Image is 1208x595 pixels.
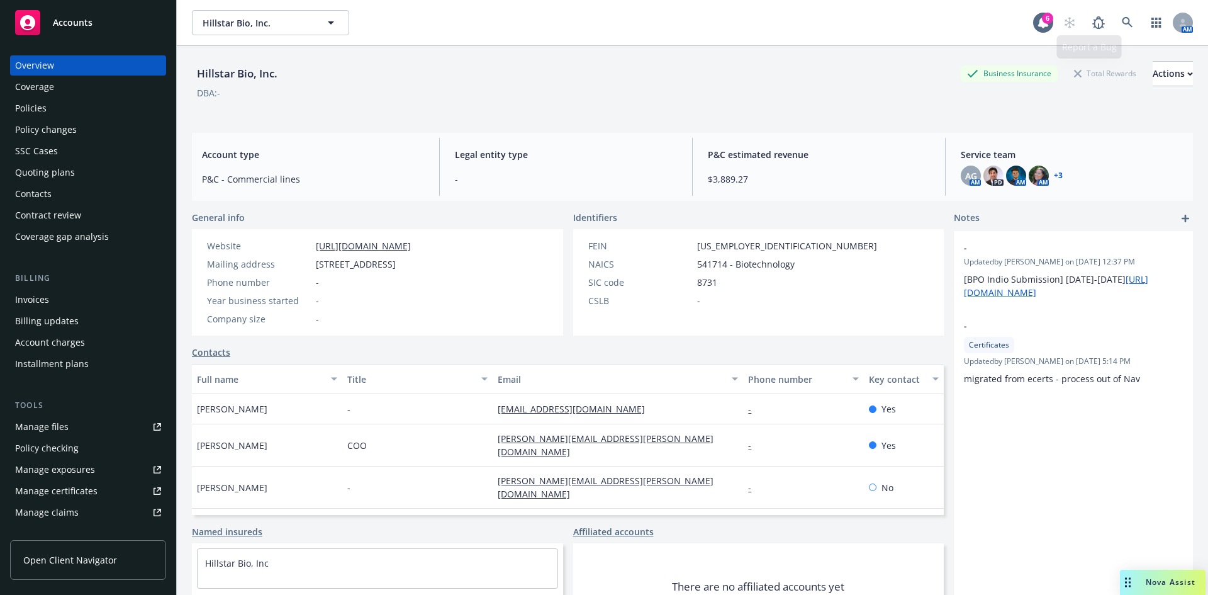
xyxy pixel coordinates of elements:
span: - [316,276,319,289]
button: Full name [192,364,342,394]
span: COO [347,439,367,452]
div: CSLB [588,294,692,307]
p: [BPO Indio Submission] [DATE]-[DATE] [964,273,1183,299]
span: 541714 - Biotechnology [697,258,795,271]
div: Phone number [748,373,844,386]
a: - [748,403,761,415]
div: Contacts [15,184,52,204]
div: Manage files [15,417,69,437]
a: Manage certificates [10,481,166,501]
span: No [881,481,893,494]
span: Certificates [969,339,1009,351]
div: -Updatedby [PERSON_NAME] on [DATE] 12:37 PM[BPO Indio Submission] [DATE]-[DATE][URL][DOMAIN_NAME] [954,231,1193,309]
a: Policy checking [10,438,166,458]
div: Total Rewards [1068,65,1143,81]
div: Account charges [15,332,85,353]
a: - [748,439,761,451]
div: Manage certificates [15,481,98,501]
span: AG [965,169,977,183]
a: [EMAIL_ADDRESS][DOMAIN_NAME] [498,403,655,415]
button: Nova Assist [1120,570,1205,595]
a: Overview [10,55,166,76]
a: Quoting plans [10,162,166,183]
a: Contacts [10,184,166,204]
a: Account charges [10,332,166,353]
span: migrated from ecerts - process out of Nav [964,373,1140,385]
span: P&C estimated revenue [708,148,930,161]
a: Manage files [10,417,166,437]
span: There are no affiliated accounts yet [672,579,844,594]
div: SIC code [588,276,692,289]
span: Identifiers [573,211,617,224]
span: Yes [881,439,896,452]
span: $3,889.27 [708,173,930,186]
a: Manage exposures [10,460,166,480]
button: Phone number [743,364,863,394]
span: - [347,481,350,494]
div: Hillstar Bio, Inc. [192,65,282,82]
a: Hillstar Bio, Inc [205,557,269,569]
a: Affiliated accounts [573,525,654,538]
span: Account type [202,148,424,161]
div: Manage claims [15,502,79,523]
div: 6 [1042,13,1053,24]
span: 8731 [697,276,717,289]
span: Hillstar Bio, Inc. [203,16,311,30]
a: Start snowing [1057,10,1082,35]
span: P&C - Commercial lines [202,173,424,186]
div: Manage exposures [15,460,95,480]
div: Coverage [15,77,54,97]
span: Updated by [PERSON_NAME] on [DATE] 12:37 PM [964,256,1183,268]
a: - [748,482,761,494]
div: SSC Cases [15,141,58,161]
span: [PERSON_NAME] [197,439,267,452]
a: Policy changes [10,120,166,140]
button: Actions [1153,61,1193,86]
span: Legal entity type [455,148,677,161]
span: General info [192,211,245,224]
img: photo [1006,166,1026,186]
div: Manage BORs [15,524,74,544]
a: [PERSON_NAME][EMAIL_ADDRESS][PERSON_NAME][DOMAIN_NAME] [498,433,713,458]
button: Hillstar Bio, Inc. [192,10,349,35]
a: Contract review [10,205,166,225]
div: DBA: - [197,86,220,99]
div: Full name [197,373,323,386]
div: Email [498,373,724,386]
span: Accounts [53,18,92,28]
a: Invoices [10,290,166,310]
div: Company size [207,312,311,326]
div: Website [207,239,311,252]
span: - [964,319,1150,332]
span: - [964,241,1150,254]
div: Mailing address [207,258,311,271]
button: Email [493,364,743,394]
div: Overview [15,55,54,76]
a: +3 [1054,172,1063,179]
span: [US_EMPLOYER_IDENTIFICATION_NUMBER] [697,239,877,252]
div: Phone number [207,276,311,289]
div: Billing updates [15,311,79,331]
div: Year business started [207,294,311,307]
div: FEIN [588,239,692,252]
a: Manage claims [10,502,166,523]
div: Contract review [15,205,81,225]
a: SSC Cases [10,141,166,161]
span: Updated by [PERSON_NAME] on [DATE] 5:14 PM [964,356,1183,367]
img: photo [1029,166,1049,186]
a: Policies [10,98,166,118]
span: Yes [881,402,896,416]
div: Installment plans [15,354,89,374]
a: Installment plans [10,354,166,374]
button: Title [342,364,493,394]
div: Business Insurance [961,65,1058,81]
div: -CertificatesUpdatedby [PERSON_NAME] on [DATE] 5:14 PMmigrated from ecerts - process out of Nav [954,309,1193,395]
span: - [316,294,319,307]
a: add [1178,211,1193,226]
a: Report a Bug [1086,10,1111,35]
a: Accounts [10,5,166,40]
span: [PERSON_NAME] [197,481,267,494]
a: [URL][DOMAIN_NAME] [316,240,411,252]
div: Policy changes [15,120,77,140]
div: Coverage gap analysis [15,227,109,247]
